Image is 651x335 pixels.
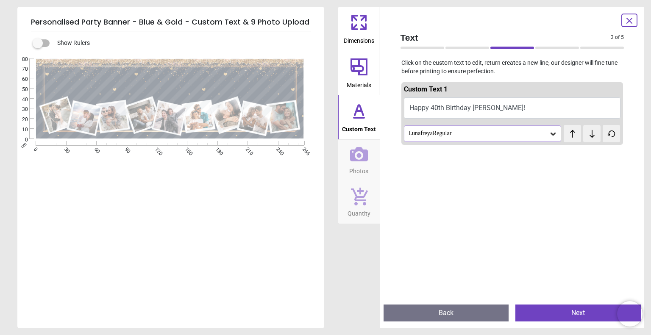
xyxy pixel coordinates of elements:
[12,56,28,63] span: 80
[338,51,380,95] button: Materials
[617,301,643,327] iframe: Brevo live chat
[338,95,380,139] button: Custom Text
[12,66,28,73] span: 70
[515,305,641,321] button: Next
[344,33,374,45] span: Dimensions
[12,136,28,144] span: 0
[347,77,371,90] span: Materials
[394,59,631,75] p: Click on the custom text to edit, return creates a new line, our designer will fine tune before p...
[384,305,509,321] button: Back
[349,163,368,176] span: Photos
[31,14,311,31] h5: Personalised Party Banner - Blue & Gold - Custom Text & 9 Photo Upload
[12,86,28,93] span: 50
[404,97,621,119] button: Happy 40th Birthday [PERSON_NAME]!
[342,121,376,134] span: Custom Text
[401,31,611,44] span: Text
[348,205,370,218] span: Quantity
[12,106,28,113] span: 30
[338,140,380,181] button: Photos
[12,126,28,133] span: 10
[338,7,380,51] button: Dimensions
[12,116,28,123] span: 20
[12,96,28,103] span: 40
[611,34,624,41] span: 3 of 5
[338,181,380,224] button: Quantity
[404,85,448,93] span: Custom Text 1
[12,76,28,83] span: 60
[408,130,549,137] div: LunafreyaRegular
[38,38,324,48] div: Show Rulers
